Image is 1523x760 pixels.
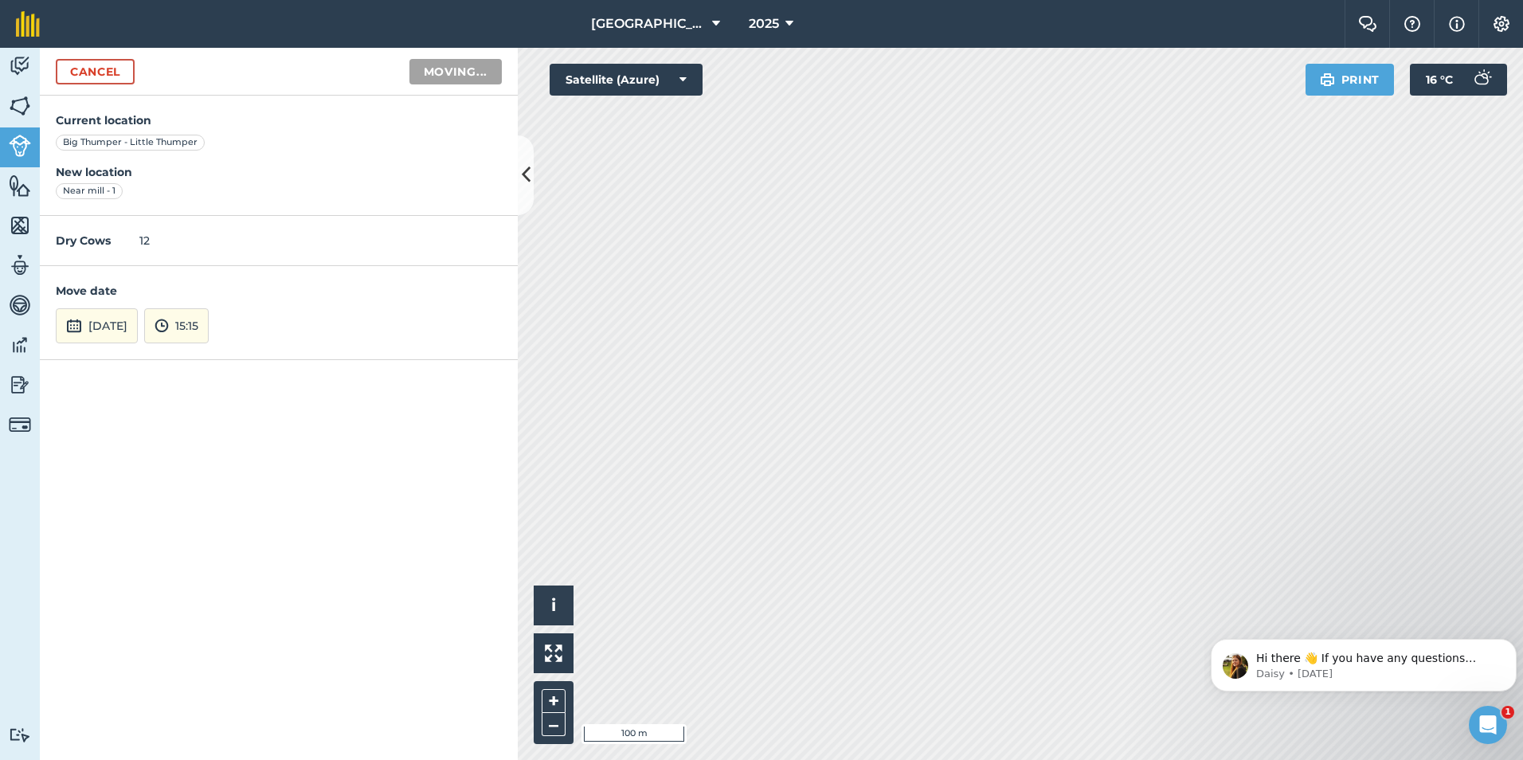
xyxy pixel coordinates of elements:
[545,644,562,662] img: Four arrows, one pointing top left, one top right, one bottom right and the last bottom left
[9,413,31,436] img: svg+xml;base64,PD94bWwgdmVyc2lvbj0iMS4wIiBlbmNvZGluZz0idXRmLTgiPz4KPCEtLSBHZW5lcmF0b3I6IEFkb2JlIE...
[9,94,31,118] img: svg+xml;base64,PHN2ZyB4bWxucz0iaHR0cDovL3d3dy53My5vcmcvMjAwMC9zdmciIHdpZHRoPSI1NiIgaGVpZ2h0PSI2MC...
[155,316,169,335] img: svg+xml;base64,PD94bWwgdmVyc2lvbj0iMS4wIiBlbmNvZGluZz0idXRmLTgiPz4KPCEtLSBHZW5lcmF0b3I6IEFkb2JlIE...
[66,316,82,335] img: svg+xml;base64,PD94bWwgdmVyc2lvbj0iMS4wIiBlbmNvZGluZz0idXRmLTgiPz4KPCEtLSBHZW5lcmF0b3I6IEFkb2JlIE...
[550,64,703,96] button: Satellite (Azure)
[56,59,135,84] a: Cancel
[542,713,566,736] button: –
[9,214,31,237] img: svg+xml;base64,PHN2ZyB4bWxucz0iaHR0cDovL3d3dy53My5vcmcvMjAwMC9zdmciIHdpZHRoPSI1NiIgaGVpZ2h0PSI2MC...
[144,308,209,343] button: 15:15
[1449,14,1465,33] img: svg+xml;base64,PHN2ZyB4bWxucz0iaHR0cDovL3d3dy53My5vcmcvMjAwMC9zdmciIHdpZHRoPSIxNyIgaGVpZ2h0PSIxNy...
[9,727,31,742] img: svg+xml;base64,PD94bWwgdmVyc2lvbj0iMS4wIiBlbmNvZGluZz0idXRmLTgiPz4KPCEtLSBHZW5lcmF0b3I6IEFkb2JlIE...
[749,14,779,33] span: 2025
[1410,64,1507,96] button: 16 °C
[1501,706,1514,719] span: 1
[9,135,31,157] img: svg+xml;base64,PD94bWwgdmVyc2lvbj0iMS4wIiBlbmNvZGluZz0idXRmLTgiPz4KPCEtLSBHZW5lcmF0b3I6IEFkb2JlIE...
[9,333,31,357] img: svg+xml;base64,PD94bWwgdmVyc2lvbj0iMS4wIiBlbmNvZGluZz0idXRmLTgiPz4KPCEtLSBHZW5lcmF0b3I6IEFkb2JlIE...
[56,308,138,343] button: [DATE]
[9,293,31,317] img: svg+xml;base64,PD94bWwgdmVyc2lvbj0iMS4wIiBlbmNvZGluZz0idXRmLTgiPz4KPCEtLSBHZW5lcmF0b3I6IEFkb2JlIE...
[1466,64,1498,96] img: svg+xml;base64,PD94bWwgdmVyc2lvbj0iMS4wIiBlbmNvZGluZz0idXRmLTgiPz4KPCEtLSBHZW5lcmF0b3I6IEFkb2JlIE...
[409,59,502,84] button: Moving...
[542,689,566,713] button: +
[56,135,205,151] div: Big Thumper - Little Thumper
[1306,64,1395,96] button: Print
[1469,706,1507,744] iframe: Intercom live chat
[1403,16,1422,32] img: A question mark icon
[9,174,31,198] img: svg+xml;base64,PHN2ZyB4bWxucz0iaHR0cDovL3d3dy53My5vcmcvMjAwMC9zdmciIHdpZHRoPSI1NiIgaGVpZ2h0PSI2MC...
[9,54,31,78] img: svg+xml;base64,PD94bWwgdmVyc2lvbj0iMS4wIiBlbmNvZGluZz0idXRmLTgiPz4KPCEtLSBHZW5lcmF0b3I6IEFkb2JlIE...
[551,595,556,615] span: i
[591,14,706,33] span: [GEOGRAPHIC_DATA]
[56,112,502,129] h4: Current location
[16,11,40,37] img: fieldmargin Logo
[1204,605,1523,717] iframe: Intercom notifications message
[40,216,518,266] div: 12
[1426,64,1453,96] span: 16 ° C
[9,373,31,397] img: svg+xml;base64,PD94bWwgdmVyc2lvbj0iMS4wIiBlbmNvZGluZz0idXRmLTgiPz4KPCEtLSBHZW5lcmF0b3I6IEFkb2JlIE...
[56,183,123,199] div: Near mill - 1
[56,233,111,248] strong: Dry Cows
[534,586,574,625] button: i
[1320,70,1335,89] img: svg+xml;base64,PHN2ZyB4bWxucz0iaHR0cDovL3d3dy53My5vcmcvMjAwMC9zdmciIHdpZHRoPSIxOSIgaGVpZ2h0PSIyNC...
[1358,16,1377,32] img: Two speech bubbles overlapping with the left bubble in the forefront
[9,253,31,277] img: svg+xml;base64,PD94bWwgdmVyc2lvbj0iMS4wIiBlbmNvZGluZz0idXRmLTgiPz4KPCEtLSBHZW5lcmF0b3I6IEFkb2JlIE...
[56,282,502,300] h4: Move date
[56,163,502,181] h4: New location
[1492,16,1511,32] img: A cog icon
